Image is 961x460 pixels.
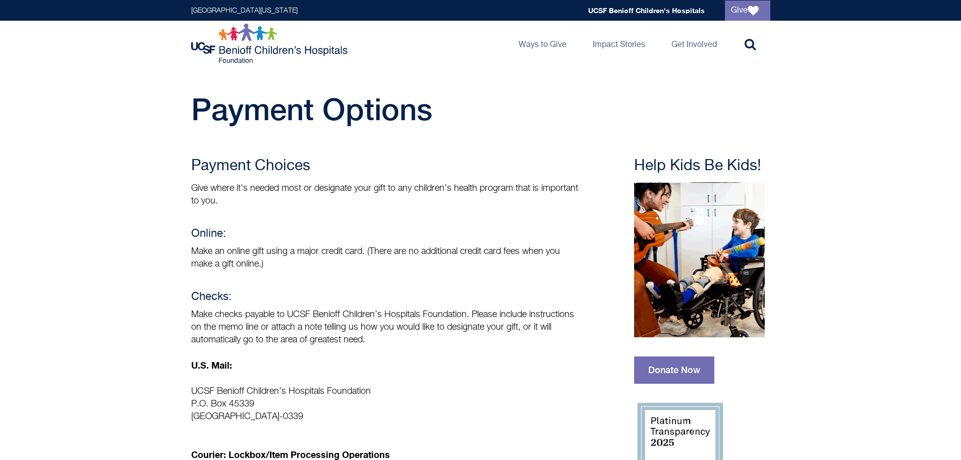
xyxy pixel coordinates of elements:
[191,182,580,208] p: Give where it's needed most or designate your gift to any children’s health program that is impor...
[191,385,580,423] p: UCSF Benioff Children’s Hospitals Foundation P.O. Box 45339 [GEOGRAPHIC_DATA]-0339
[191,157,580,175] h3: Payment Choices
[588,6,705,15] a: UCSF Benioff Children's Hospitals
[191,291,580,303] h4: Checks:
[663,21,725,66] a: Get Involved
[634,356,714,384] a: Donate Now
[191,23,350,64] img: Logo for UCSF Benioff Children's Hospitals Foundation
[725,1,770,21] a: Give
[191,449,390,460] strong: Courier: Lockbox/Item Processing Operations
[191,228,580,240] h4: Online:
[634,157,770,175] h3: Help Kids Be Kids!
[191,360,232,371] strong: U.S. Mail:
[191,7,298,14] a: [GEOGRAPHIC_DATA][US_STATE]
[511,21,575,66] a: Ways to Give
[191,245,580,271] p: Make an online gift using a major credit card. (There are no additional credit card fees when you...
[634,182,765,337] img: Music therapy session
[191,309,580,346] p: Make checks payable to UCSF Benioff Children’s Hospitals Foundation. Please include instructions ...
[585,21,653,66] a: Impact Stories
[191,91,432,127] span: Payment Options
